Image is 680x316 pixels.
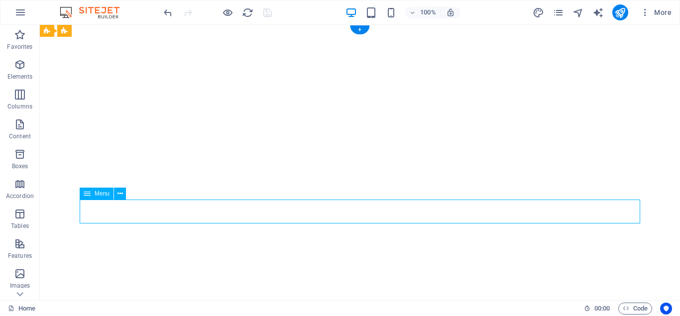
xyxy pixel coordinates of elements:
[11,222,29,230] p: Tables
[592,7,604,18] i: AI Writer
[350,25,369,34] div: +
[601,305,603,312] span: :
[618,303,652,315] button: Code
[405,6,441,18] button: 100%
[162,6,174,18] button: undo
[7,43,32,51] p: Favorites
[242,7,253,18] i: Reload page
[592,6,604,18] button: text_generator
[623,303,648,315] span: Code
[612,4,628,20] button: publish
[9,132,31,140] p: Content
[572,7,584,18] i: Navigator
[533,7,544,18] i: Design (Ctrl+Alt+Y)
[7,73,33,81] p: Elements
[614,7,626,18] i: Publish
[572,6,584,18] button: navigator
[553,6,565,18] button: pages
[660,303,672,315] button: Usercentrics
[8,252,32,260] p: Features
[7,103,32,110] p: Columns
[162,7,174,18] i: Undo: Change menu items (Ctrl+Z)
[584,303,610,315] h6: Session time
[95,191,110,197] span: Menu
[12,162,28,170] p: Boxes
[553,7,564,18] i: Pages (Ctrl+Alt+S)
[636,4,676,20] button: More
[420,6,436,18] h6: 100%
[6,192,34,200] p: Accordion
[10,282,30,290] p: Images
[241,6,253,18] button: reload
[594,303,610,315] span: 00 00
[57,6,132,18] img: Editor Logo
[533,6,545,18] button: design
[8,303,35,315] a: Click to cancel selection. Double-click to open Pages
[640,7,672,17] span: More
